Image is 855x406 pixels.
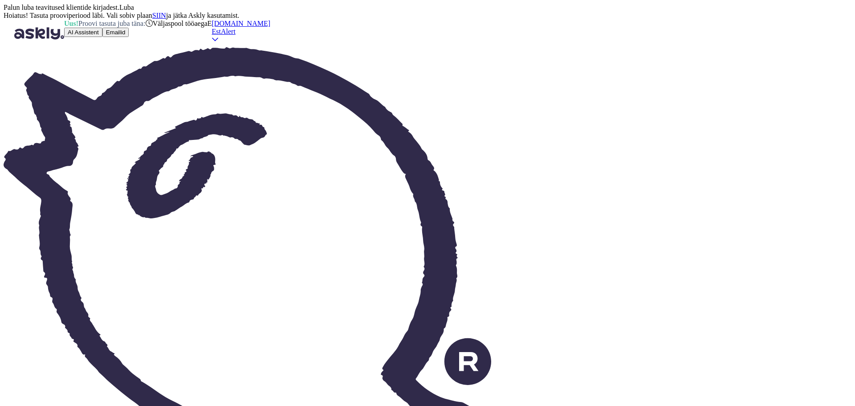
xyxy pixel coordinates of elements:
b: Uus! [64,20,78,27]
div: E [208,20,212,47]
button: AI Assistent [64,28,102,37]
span: Luba [119,4,134,11]
div: Hoiatus! Tasuta prooviperiood läbi. Vali sobiv plaan ja jätka Askly kasutamist. [4,12,610,20]
a: SIIN [152,12,166,19]
div: Väljaspool tööaega [146,20,208,28]
div: EstAlert [212,28,271,36]
button: Emailid [102,28,129,37]
div: Proovi tasuta juba täna: [64,20,146,28]
div: [DOMAIN_NAME] [212,20,271,28]
div: Palun luba teavitused klientide kirjadest. [4,4,610,12]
